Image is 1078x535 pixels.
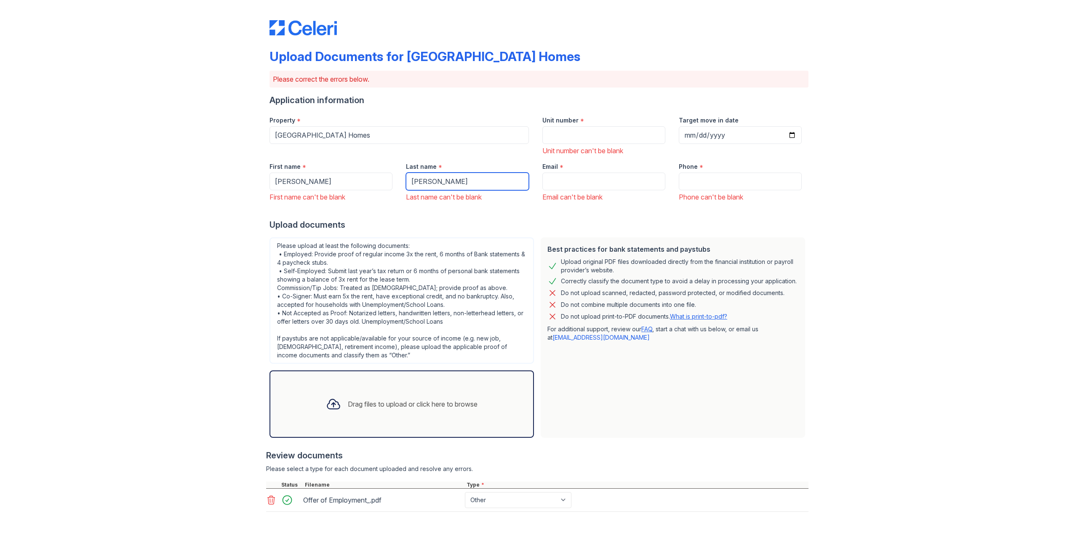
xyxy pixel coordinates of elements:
label: Property [269,116,295,125]
div: Type [465,482,808,488]
div: Upload original PDF files downloaded directly from the financial institution or payroll provider’... [561,258,798,274]
div: Application information [269,94,808,106]
a: FAQ [641,325,652,333]
div: Upload documents [269,219,808,231]
div: Upload Documents for [GEOGRAPHIC_DATA] Homes [269,49,580,64]
p: Please correct the errors below. [273,74,805,84]
label: Target move in date [679,116,739,125]
label: First name [269,162,301,171]
div: Correctly classify the document type to avoid a delay in processing your application. [561,276,797,286]
div: Filename [303,482,465,488]
div: Please select a type for each document uploaded and resolve any errors. [266,465,808,473]
p: For additional support, review our , start a chat with us below, or email us at [547,325,798,342]
p: Do not upload print-to-PDF documents. [561,312,727,321]
div: Please upload at least the following documents: • Employed: Provide proof of regular income 3x th... [269,237,534,364]
label: Unit number [542,116,579,125]
div: Phone can't be blank [679,192,802,202]
div: First name can't be blank [269,192,392,202]
div: Status [280,482,303,488]
div: Unit number can't be blank [542,146,665,156]
div: Best practices for bank statements and paystubs [547,244,798,254]
a: What is print-to-pdf? [670,313,727,320]
img: CE_Logo_Blue-a8612792a0a2168367f1c8372b55b34899dd931a85d93a1a3d3e32e68fde9ad4.png [269,20,337,35]
div: Last name can't be blank [406,192,529,202]
div: Drag files to upload or click here to browse [348,399,478,409]
div: Do not upload scanned, redacted, password protected, or modified documents. [561,288,784,298]
div: Offer of Employment_.pdf [303,493,462,507]
div: Do not combine multiple documents into one file. [561,300,696,310]
label: Email [542,162,558,171]
div: Email can't be blank [542,192,665,202]
a: [EMAIL_ADDRESS][DOMAIN_NAME] [552,334,650,341]
label: Last name [406,162,437,171]
label: Phone [679,162,698,171]
div: Review documents [266,450,808,461]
